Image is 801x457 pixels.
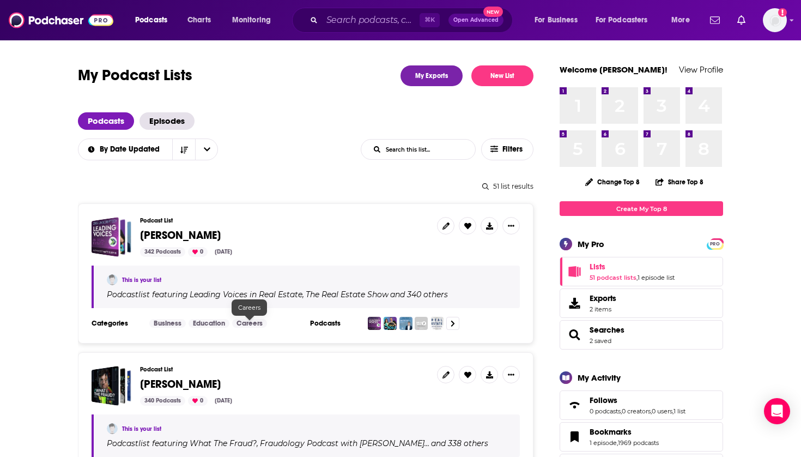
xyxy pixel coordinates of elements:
img: Mark Hayward [107,423,118,434]
div: [DATE] [210,247,236,257]
a: Searches [590,325,624,335]
h2: Choose List sort [78,139,218,160]
a: 1 list [673,407,685,415]
div: 0 [188,247,208,257]
span: [PERSON_NAME] [140,229,221,242]
a: Show notifications dropdown [706,11,724,29]
h3: Podcast List [140,217,428,224]
a: Fraudology Podcast with [PERSON_NAME]… [258,439,429,448]
button: Share Top 8 [655,171,704,193]
span: , [257,438,258,448]
a: Show notifications dropdown [733,11,750,29]
img: MLO | Mortgage & Real Estate Podcast [415,317,428,330]
button: New List [471,65,533,86]
span: For Podcasters [596,13,648,28]
span: PRO [708,240,721,248]
img: Mark Hayward [107,274,118,285]
h1: My Podcast Lists [78,65,192,86]
img: Real Estate Investor Podcast [399,317,412,330]
button: Filters [481,139,533,160]
img: The Real Estate Show [384,317,397,330]
span: Bookmarks [590,427,632,437]
span: , [636,274,638,281]
button: Show More Button [502,217,520,234]
span: Logged in as Mark.Hayward [763,8,787,32]
span: Exports [590,293,616,303]
p: and 338 others [431,438,488,448]
a: Curt Moore [92,217,131,257]
span: By Date Updated [100,146,163,153]
h3: Podcast List [140,366,428,373]
button: open menu [128,11,181,29]
h3: Categories [92,319,141,328]
span: Follows [560,390,723,420]
a: PRO [708,239,721,248]
a: 1 episode [590,439,617,447]
a: 0 creators [622,407,651,415]
span: , [617,439,618,447]
a: Lists [590,262,675,272]
h4: The Real Estate Show [306,290,389,299]
a: Education [189,319,229,328]
button: open menu [588,11,664,29]
a: [PERSON_NAME] [140,378,221,390]
a: 0 podcasts [590,407,621,415]
a: Follows [563,398,585,413]
span: New [483,7,503,17]
span: [PERSON_NAME] [140,377,221,391]
span: , [651,407,652,415]
a: Podcasts [78,112,134,130]
a: Episodes [139,112,195,130]
div: 0 [188,396,208,406]
span: Lists [560,257,723,286]
svg: Add a profile image [778,8,787,17]
a: 2 saved [590,337,611,345]
div: [DATE] [210,396,236,406]
button: open menu [195,139,218,160]
a: Bookmarks [563,429,585,444]
div: Careers [232,299,267,316]
a: 1 episode list [638,274,675,281]
a: Exports [560,288,723,318]
a: What The Fraud? [188,439,257,448]
a: Lists [563,264,585,279]
span: , [672,407,673,415]
a: Follows [590,395,685,405]
button: Change Top 8 [579,175,646,189]
a: Charts [180,11,217,29]
a: Create My Top 8 [560,201,723,216]
span: 2 items [590,305,616,313]
span: Lists [590,262,605,272]
a: My Exports [400,65,463,86]
div: My Activity [578,372,621,383]
span: Open Advanced [453,17,499,23]
a: The Real Estate Show [304,290,389,299]
span: Filters [502,146,524,153]
h4: Leading Voices in Real Estate [190,290,302,299]
h4: What The Fraud? [190,439,257,448]
div: Open Intercom Messenger [764,398,790,424]
a: 1969 podcasts [618,439,659,447]
a: Welcome [PERSON_NAME]! [560,64,667,75]
div: 340 Podcasts [140,396,185,406]
div: 342 Podcasts [140,247,185,257]
span: Podcasts [135,13,167,28]
img: Podchaser - Follow, Share and Rate Podcasts [9,10,113,31]
a: [PERSON_NAME] [140,230,221,242]
div: Search podcasts, credits, & more... [302,8,523,33]
p: and 340 others [390,290,448,299]
div: 51 list results [78,182,533,190]
a: Business [149,319,186,328]
div: Podcast list featuring [107,438,507,448]
span: Exports [563,296,585,311]
button: Show profile menu [763,8,787,32]
span: , [302,290,304,299]
a: This is your list [122,425,161,432]
span: Searches [560,320,723,350]
button: open menu [664,11,703,29]
a: 0 users [652,407,672,415]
